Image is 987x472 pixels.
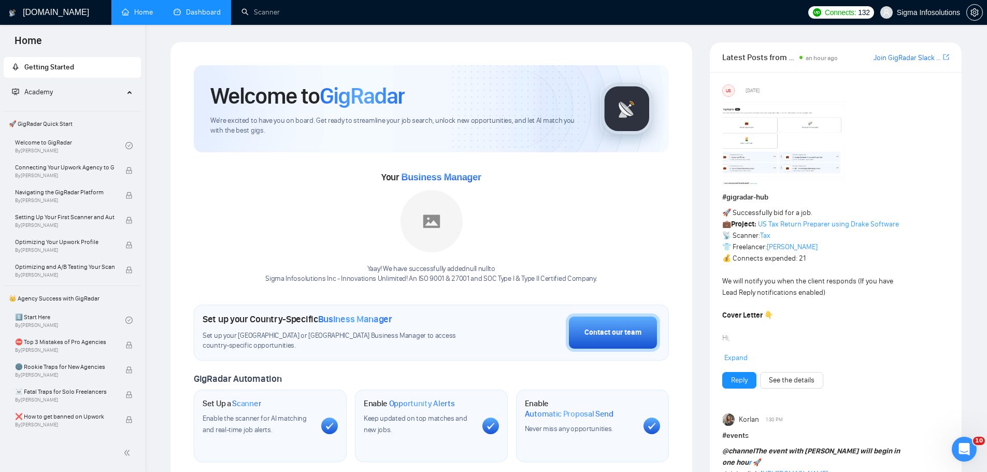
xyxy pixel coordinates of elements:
[722,192,949,203] h1: # gigradar-hub
[24,88,53,96] span: Academy
[749,458,751,467] a: r
[767,242,818,251] a: [PERSON_NAME]
[525,424,613,433] span: Never miss any opportunities.
[318,313,392,325] span: Business Manager
[723,101,847,184] img: F09354QB7SM-image.png
[724,353,748,362] span: Expand
[125,391,133,398] span: lock
[15,272,115,278] span: By [PERSON_NAME]
[746,86,760,95] span: [DATE]
[874,52,941,64] a: Join GigRadar Slack Community
[210,82,405,110] h1: Welcome to
[525,398,635,419] h1: Enable
[766,415,783,424] span: 1:30 PM
[15,372,115,378] span: By [PERSON_NAME]
[753,458,762,467] span: 🚀
[265,274,597,284] p: Sigma Infosolutions Inc - Innovations Unlimited! An ISO 9001 & 27001 and SOC Type I & Type II Cer...
[203,331,477,351] span: Set up your [GEOGRAPHIC_DATA] or [GEOGRAPHIC_DATA] Business Manager to access country-specific op...
[203,414,307,434] span: Enable the scanner for AI matching and real-time job alerts.
[125,266,133,274] span: lock
[769,375,814,386] a: See the details
[15,187,115,197] span: Navigating the GigRadar Platform
[760,372,823,389] button: See the details
[973,437,985,445] span: 10
[389,398,455,409] span: Opportunity Alerts
[15,197,115,204] span: By [PERSON_NAME]
[601,83,653,135] img: gigradar-logo.png
[943,52,949,62] a: export
[241,8,280,17] a: searchScanner
[967,8,982,17] span: setting
[723,85,734,96] div: US
[566,313,660,352] button: Contact our team
[15,162,115,173] span: Connecting Your Upwork Agency to GigRadar
[739,414,759,425] span: Korlan
[722,447,755,455] span: @channel
[15,309,125,332] a: 1️⃣ Start HereBy[PERSON_NAME]
[966,8,983,17] a: setting
[943,53,949,61] span: export
[125,366,133,374] span: lock
[125,416,133,423] span: lock
[381,171,481,183] span: Your
[722,447,900,467] strong: The event with [PERSON_NAME] will begin in one hou
[9,5,16,21] img: logo
[858,7,869,18] span: 132
[122,8,153,17] a: homeHome
[760,231,770,240] a: Tax
[15,397,115,403] span: By [PERSON_NAME]
[966,4,983,21] button: setting
[125,317,133,324] span: check-circle
[723,413,735,426] img: Korlan
[952,437,977,462] iframe: Intercom live chat
[883,9,890,16] span: user
[15,422,115,428] span: By [PERSON_NAME]
[364,414,467,434] span: Keep updated on top matches and new jobs.
[125,167,133,174] span: lock
[125,241,133,249] span: lock
[722,372,756,389] button: Reply
[722,51,796,64] span: Latest Posts from the GigRadar Community
[5,288,140,309] span: 👑 Agency Success with GigRadar
[232,398,261,409] span: Scanner
[24,63,74,71] span: Getting Started
[722,311,773,320] strong: Cover Letter 👇
[813,8,821,17] img: upwork-logo.png
[125,142,133,149] span: check-circle
[758,220,899,228] a: US Tax Return Preparer using Drake Software
[12,88,53,96] span: Academy
[15,411,115,422] span: ❌ How to get banned on Upwork
[15,262,115,272] span: Optimizing and A/B Testing Your Scanner for Better Results
[15,134,125,157] a: Welcome to GigRadarBy[PERSON_NAME]
[5,113,140,134] span: 🚀 GigRadar Quick Start
[125,341,133,349] span: lock
[731,375,748,386] a: Reply
[123,448,134,458] span: double-left
[15,362,115,372] span: 🌚 Rookie Traps for New Agencies
[203,313,392,325] h1: Set up your Country-Specific
[400,190,463,252] img: placeholder.png
[15,173,115,179] span: By [PERSON_NAME]
[203,398,261,409] h1: Set Up a
[15,237,115,247] span: Optimizing Your Upwork Profile
[525,409,613,419] span: Automatic Proposal Send
[15,222,115,228] span: By [PERSON_NAME]
[584,327,641,338] div: Contact our team
[125,217,133,224] span: lock
[401,172,481,182] span: Business Manager
[4,57,141,78] li: Getting Started
[320,82,405,110] span: GigRadar
[210,116,584,136] span: We're excited to have you on board. Get ready to streamline your job search, unlock new opportuni...
[15,212,115,222] span: Setting Up Your First Scanner and Auto-Bidder
[265,264,597,284] div: Yaay! We have successfully added null null to
[6,33,50,55] span: Home
[174,8,221,17] a: dashboardDashboard
[194,373,281,384] span: GigRadar Automation
[806,54,838,62] span: an hour ago
[15,337,115,347] span: ⛔ Top 3 Mistakes of Pro Agencies
[12,63,19,70] span: rocket
[364,398,455,409] h1: Enable
[722,430,949,441] h1: # events
[15,387,115,397] span: ☠️ Fatal Traps for Solo Freelancers
[15,247,115,253] span: By [PERSON_NAME]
